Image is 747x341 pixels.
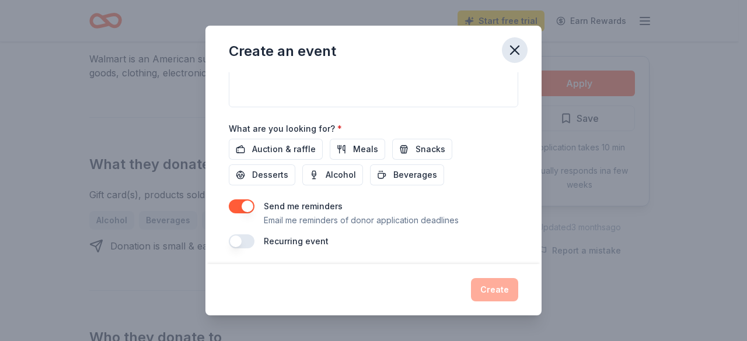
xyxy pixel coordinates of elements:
p: Email me reminders of donor application deadlines [264,213,459,227]
button: Desserts [229,164,295,185]
label: Recurring event [264,236,329,246]
span: Desserts [252,168,288,182]
span: Meals [353,142,378,156]
label: Send me reminders [264,201,343,211]
span: Beverages [393,168,437,182]
div: Create an event [229,42,336,61]
button: Beverages [370,164,444,185]
span: Snacks [416,142,445,156]
span: Auction & raffle [252,142,316,156]
button: Meals [330,139,385,160]
span: Alcohol [326,168,356,182]
label: What are you looking for? [229,123,342,135]
button: Alcohol [302,164,363,185]
button: Auction & raffle [229,139,323,160]
button: Snacks [392,139,452,160]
